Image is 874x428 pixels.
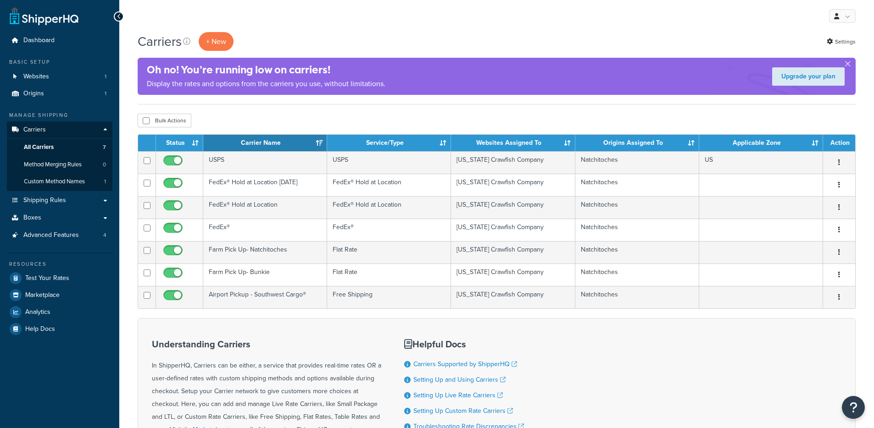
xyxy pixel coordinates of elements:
[203,174,327,196] td: FedEx® Hold at Location [DATE]
[451,151,575,174] td: [US_STATE] Crawfish Company
[7,192,112,209] a: Shipping Rules
[7,85,112,102] li: Origins
[413,359,517,369] a: Carriers Supported by ShipperHQ
[23,197,66,204] span: Shipping Rules
[7,58,112,66] div: Basic Setup
[7,227,112,244] li: Advanced Features
[575,151,699,174] td: Natchitoches
[105,73,106,81] span: 1
[451,196,575,219] td: [US_STATE] Crawfish Company
[327,174,451,196] td: FedEx® Hold at Location
[7,85,112,102] a: Origins 1
[404,339,524,349] h3: Helpful Docs
[203,263,327,286] td: Farm Pick Up- Bunkie
[152,339,381,349] h3: Understanding Carriers
[23,231,79,239] span: Advanced Features
[327,151,451,174] td: USPS
[451,174,575,196] td: [US_STATE] Crawfish Company
[7,287,112,303] a: Marketplace
[7,121,112,138] a: Carriers
[203,219,327,241] td: FedEx®
[138,33,182,50] h1: Carriers
[827,35,856,48] a: Settings
[23,126,46,134] span: Carriers
[575,174,699,196] td: Natchitoches
[413,375,506,384] a: Setting Up and Using Carriers
[10,7,78,25] a: ShipperHQ Home
[103,161,106,169] span: 0
[699,151,823,174] td: US
[147,62,385,77] h4: Oh no! You’re running low on carriers!
[25,274,69,282] span: Test Your Rates
[7,209,112,226] a: Boxes
[7,260,112,268] div: Resources
[7,270,112,286] a: Test Your Rates
[413,406,513,416] a: Setting Up Custom Rate Carriers
[575,219,699,241] td: Natchitoches
[575,286,699,308] td: Natchitoches
[327,196,451,219] td: FedEx® Hold at Location
[23,90,44,98] span: Origins
[23,214,41,222] span: Boxes
[203,196,327,219] td: FedEx® Hold at Location
[699,135,823,151] th: Applicable Zone: activate to sort column ascending
[103,143,106,151] span: 7
[7,68,112,85] a: Websites 1
[105,90,106,98] span: 1
[7,156,112,173] li: Method Merging Rules
[772,67,845,86] a: Upgrade your plan
[413,390,503,400] a: Setting Up Live Rate Carriers
[451,135,575,151] th: Websites Assigned To: activate to sort column ascending
[7,156,112,173] a: Method Merging Rules 0
[7,304,112,320] a: Analytics
[327,263,451,286] td: Flat Rate
[104,178,106,186] span: 1
[7,321,112,337] a: Help Docs
[451,263,575,286] td: [US_STATE] Crawfish Company
[24,178,85,186] span: Custom Method Names
[7,139,112,156] a: All Carriers 7
[25,325,55,333] span: Help Docs
[451,219,575,241] td: [US_STATE] Crawfish Company
[575,263,699,286] td: Natchitoches
[24,143,54,151] span: All Carriers
[24,161,82,169] span: Method Merging Rules
[7,111,112,119] div: Manage Shipping
[327,219,451,241] td: FedEx®
[575,135,699,151] th: Origins Assigned To: activate to sort column ascending
[203,286,327,308] td: Airport Pickup - Southwest Cargo®
[575,241,699,263] td: Natchitoches
[199,32,234,51] button: + New
[823,135,855,151] th: Action
[7,227,112,244] a: Advanced Features 4
[203,241,327,263] td: Farm Pick Up- Natchitoches
[156,135,203,151] th: Status: activate to sort column ascending
[7,68,112,85] li: Websites
[451,241,575,263] td: [US_STATE] Crawfish Company
[138,114,191,127] button: Bulk Actions
[147,77,385,90] p: Display the rates and options from the carriers you use, without limitations.
[23,73,49,81] span: Websites
[203,151,327,174] td: USPS
[7,32,112,49] a: Dashboard
[203,135,327,151] th: Carrier Name: activate to sort column ascending
[7,173,112,190] li: Custom Method Names
[7,173,112,190] a: Custom Method Names 1
[327,286,451,308] td: Free Shipping
[25,291,60,299] span: Marketplace
[842,396,865,419] button: Open Resource Center
[23,37,55,44] span: Dashboard
[575,196,699,219] td: Natchitoches
[103,231,106,239] span: 4
[451,286,575,308] td: [US_STATE] Crawfish Company
[7,139,112,156] li: All Carriers
[7,121,112,191] li: Carriers
[327,135,451,151] th: Service/Type: activate to sort column ascending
